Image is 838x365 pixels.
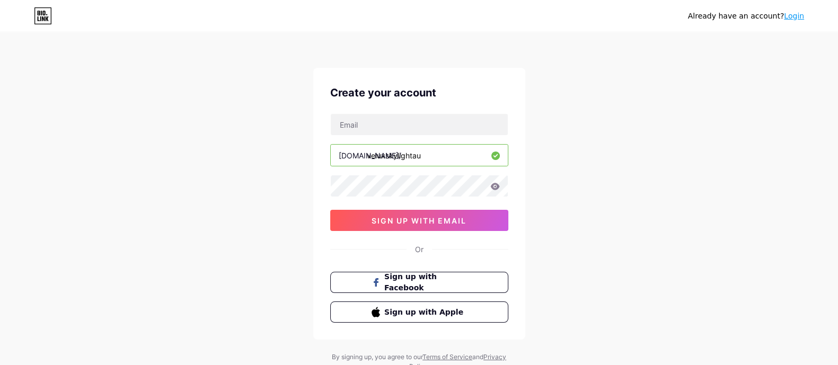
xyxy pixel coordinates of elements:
[384,307,466,318] span: Sign up with Apple
[372,216,466,225] span: sign up with email
[422,353,472,361] a: Terms of Service
[384,271,466,293] span: Sign up with Facebook
[415,244,424,255] div: Or
[330,272,508,293] button: Sign up with Facebook
[330,210,508,231] button: sign up with email
[330,301,508,323] button: Sign up with Apple
[784,12,804,20] a: Login
[688,11,804,22] div: Already have an account?
[339,150,401,161] div: [DOMAIN_NAME]/
[331,145,508,166] input: username
[330,85,508,101] div: Create your account
[331,114,508,135] input: Email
